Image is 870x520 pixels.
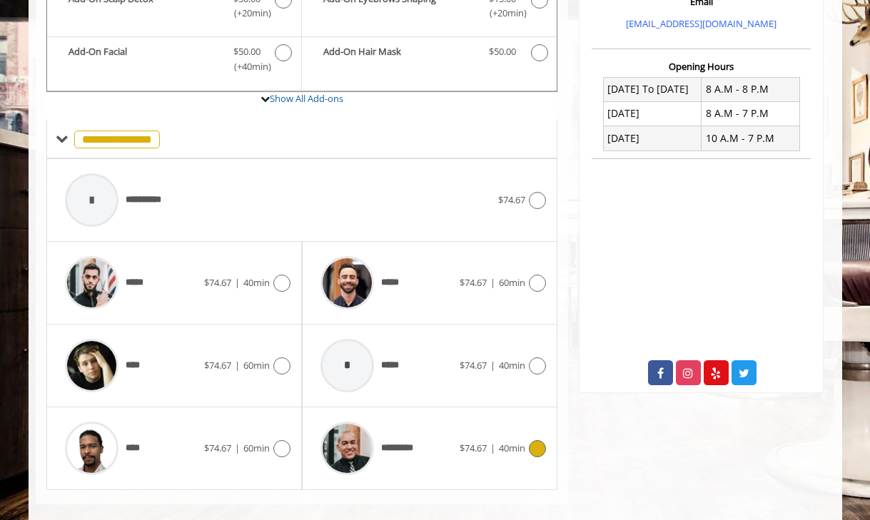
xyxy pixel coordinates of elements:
span: $74.67 [460,359,487,372]
b: Add-On Facial [69,44,219,74]
span: $74.67 [460,276,487,289]
span: $50.00 [233,44,261,59]
span: 40min [499,442,525,454]
span: $74.67 [460,442,487,454]
span: (+40min ) [226,59,268,74]
span: (+20min ) [481,6,523,21]
span: $74.67 [204,442,231,454]
a: [EMAIL_ADDRESS][DOMAIN_NAME] [626,17,777,30]
span: | [235,359,240,372]
span: 60min [499,276,525,289]
span: $74.67 [204,276,231,289]
span: 60min [243,442,270,454]
label: Add-On Facial [54,44,294,78]
span: 60min [243,359,270,372]
a: Show All Add-ons [270,92,343,105]
b: Add-On Hair Mask [323,44,475,61]
td: [DATE] To [DATE] [603,77,702,101]
span: | [490,359,495,372]
span: $50.00 [489,44,516,59]
span: 40min [499,359,525,372]
td: 10 A.M - 7 P.M [702,126,800,151]
h3: Opening Hours [592,61,811,71]
span: $74.67 [498,193,525,206]
td: 8 A.M - 7 P.M [702,101,800,126]
span: | [235,276,240,289]
span: | [235,442,240,454]
span: (+20min ) [226,6,268,21]
td: [DATE] [603,101,702,126]
span: | [490,276,495,289]
span: 40min [243,276,270,289]
td: 8 A.M - 8 P.M [702,77,800,101]
span: | [490,442,495,454]
td: [DATE] [603,126,702,151]
label: Add-On Hair Mask [309,44,550,65]
span: $74.67 [204,359,231,372]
